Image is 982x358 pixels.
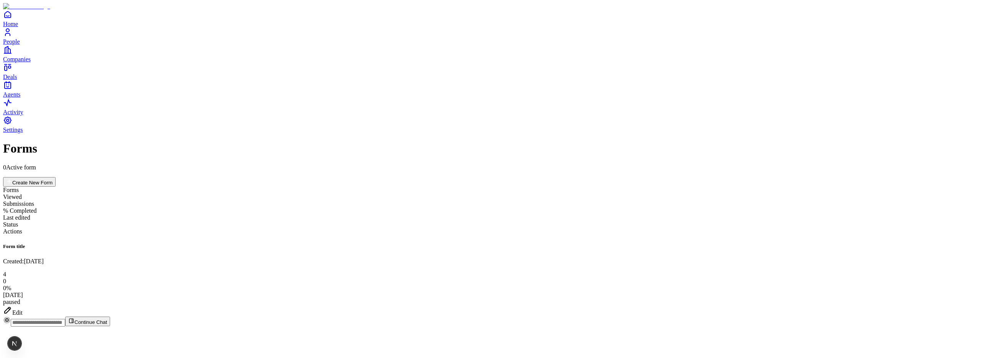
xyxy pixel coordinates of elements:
div: 4 [3,271,979,278]
a: Deals [3,63,979,80]
a: Home [3,10,979,27]
a: Activity [3,98,979,115]
div: Continue Chat [3,316,979,327]
button: Create New Form [3,177,56,187]
div: Actions [3,228,979,235]
div: Last edited [3,214,979,221]
a: Agents [3,80,979,98]
a: Settings [3,116,979,133]
a: People [3,28,979,45]
p: 0 Active form [3,164,979,171]
button: Continue Chat [65,317,110,326]
div: [DATE] [3,292,979,299]
div: Viewed [3,194,979,200]
h1: Forms [3,141,979,156]
span: Activity [3,109,23,115]
span: Home [3,21,18,27]
div: 0 % [3,285,979,292]
div: Forms [3,187,979,194]
span: People [3,38,20,45]
img: Item Brain Logo [3,3,50,10]
h5: Form title [3,243,979,250]
span: Continue Chat [74,319,107,325]
span: Settings [3,126,23,133]
div: Status [3,221,979,228]
span: Agents [3,91,20,98]
a: Companies [3,45,979,62]
div: paused [3,299,979,305]
div: Submissions [3,200,979,207]
p: Created: [DATE] [3,258,979,265]
div: Edit [3,305,979,316]
span: Companies [3,56,31,62]
div: % Completed [3,207,979,214]
div: 0 [3,278,979,285]
span: Deals [3,74,17,80]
